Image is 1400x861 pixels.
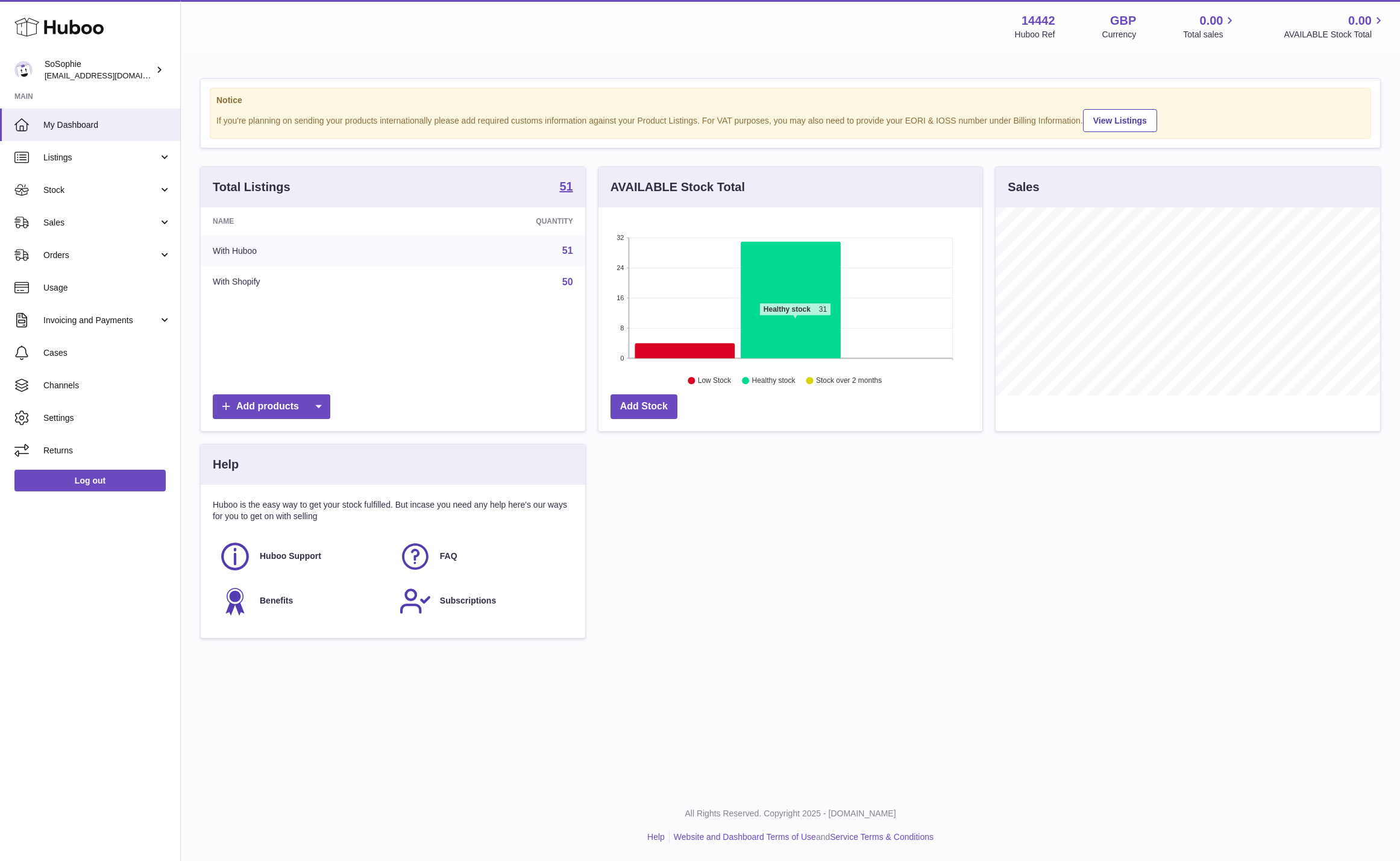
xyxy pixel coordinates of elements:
[213,179,290,195] h3: Total Listings
[216,95,1364,106] strong: Notice
[617,294,624,301] text: 16
[201,266,408,298] td: With Shopify
[43,184,159,196] span: Stock
[43,445,171,456] span: Returns
[1022,13,1055,29] strong: 14442
[819,305,827,314] tspan: 31
[670,831,934,843] li: and
[620,324,624,332] text: 8
[213,394,330,419] a: Add products
[559,180,573,192] strong: 51
[216,107,1364,132] div: If you're planning on sending your products internationally please add required customs informati...
[1284,29,1386,40] span: AVAILABLE Stock Total
[43,217,159,229] span: Sales
[562,245,573,256] a: 51
[674,832,816,842] a: Website and Dashboard Terms of Use
[617,234,624,241] text: 32
[1183,13,1237,40] a: 0.00 Total sales
[617,264,624,271] text: 24
[764,305,811,314] tspan: Healthy stock
[399,540,567,573] a: FAQ
[1183,29,1237,40] span: Total sales
[440,550,457,562] span: FAQ
[562,277,573,287] a: 50
[611,179,745,195] h3: AVAILABLE Stock Total
[219,585,387,617] a: Benefits
[620,355,624,362] text: 0
[219,540,387,573] a: Huboo Support
[611,394,677,419] a: Add Stock
[213,456,239,473] h3: Help
[213,499,573,522] p: Huboo is the easy way to get your stock fulfilled. But incase you need any help here's our ways f...
[260,550,321,562] span: Huboo Support
[43,315,159,326] span: Invoicing and Payments
[201,235,408,266] td: With Huboo
[559,180,573,195] a: 51
[45,71,177,80] span: [EMAIL_ADDRESS][DOMAIN_NAME]
[1348,13,1372,29] span: 0.00
[14,61,33,79] img: info@thebigclick.co.uk
[1110,13,1136,29] strong: GBP
[190,808,1390,819] p: All Rights Reserved. Copyright 2025 - [DOMAIN_NAME]
[43,152,159,163] span: Listings
[408,207,585,235] th: Quantity
[1015,29,1055,40] div: Huboo Ref
[201,207,408,235] th: Name
[1102,29,1137,40] div: Currency
[43,347,171,359] span: Cases
[45,58,153,81] div: SoSophie
[698,377,732,385] text: Low Stock
[43,282,171,294] span: Usage
[816,377,882,385] text: Stock over 2 months
[1008,179,1039,195] h3: Sales
[260,595,293,607] span: Benefits
[43,380,171,391] span: Channels
[647,832,665,842] a: Help
[830,832,934,842] a: Service Terms & Conditions
[1284,13,1386,40] a: 0.00 AVAILABLE Stock Total
[43,250,159,261] span: Orders
[399,585,567,617] a: Subscriptions
[43,119,171,131] span: My Dashboard
[1083,109,1157,132] a: View Listings
[43,412,171,424] span: Settings
[14,470,166,491] a: Log out
[440,595,496,607] span: Subscriptions
[1200,13,1223,29] span: 0.00
[752,377,796,385] text: Healthy stock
